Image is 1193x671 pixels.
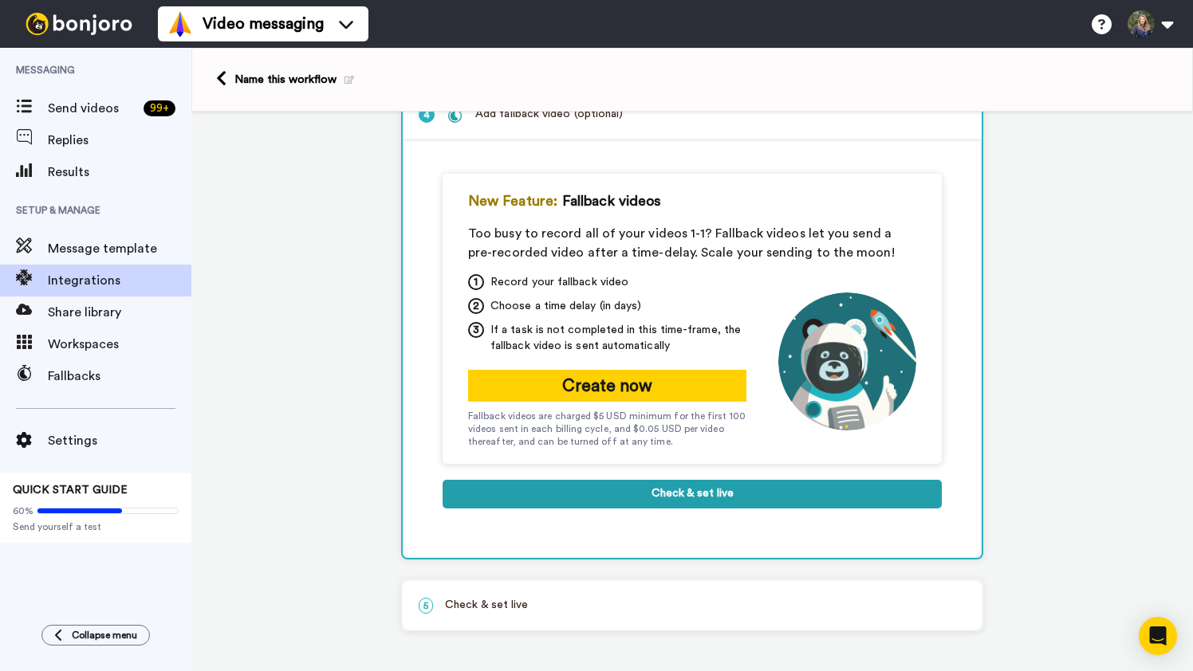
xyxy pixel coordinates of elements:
div: 5Check & set live [401,579,983,631]
div: 99 + [144,100,175,116]
span: Message template [48,239,191,258]
span: Video messaging [203,13,324,35]
div: Name this workflow [234,72,354,88]
button: Collapse menu [41,625,150,645]
span: Send yourself a test [13,520,179,533]
span: Send videos [48,99,137,118]
span: Fallbacks [48,367,191,386]
span: 4 [419,107,435,123]
p: Check & set live [419,597,966,614]
img: vm-color.svg [167,11,193,37]
div: Too busy to record all of your videos 1-1? Fallback videos let you send a pre-recorded video afte... [468,224,916,262]
span: 2 [468,298,484,314]
span: Share library [48,303,191,322]
img: bj-logo-header-white.svg [19,13,139,35]
img: astronaut-joro.png [778,292,916,430]
span: 3 [468,322,484,338]
button: Create now [468,370,746,402]
span: Choose a time delay (in days) [490,298,641,314]
div: Open Intercom Messenger [1139,617,1177,655]
span: 5 [419,598,433,614]
span: 1 [468,274,484,290]
div: Fallback videos are charged $5 USD minimum for the first 100 videos sent in each billing cycle, a... [468,410,746,448]
span: New Feature: [468,190,557,212]
span: Integrations [48,271,191,290]
span: Collapse menu [72,629,137,642]
div: Add fallback video (optional) [447,106,623,123]
span: Fallback videos [562,190,661,212]
span: Record your fallback video [490,274,628,290]
span: QUICK START GUIDE [13,485,128,496]
span: If a task is not completed in this time-frame, the fallback video is sent automatically [490,322,746,354]
button: Check & set live [443,480,942,508]
span: Settings [48,431,191,450]
span: 60% [13,504,33,517]
span: Workspaces [48,335,191,354]
span: Results [48,163,191,182]
span: Replies [48,131,191,150]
